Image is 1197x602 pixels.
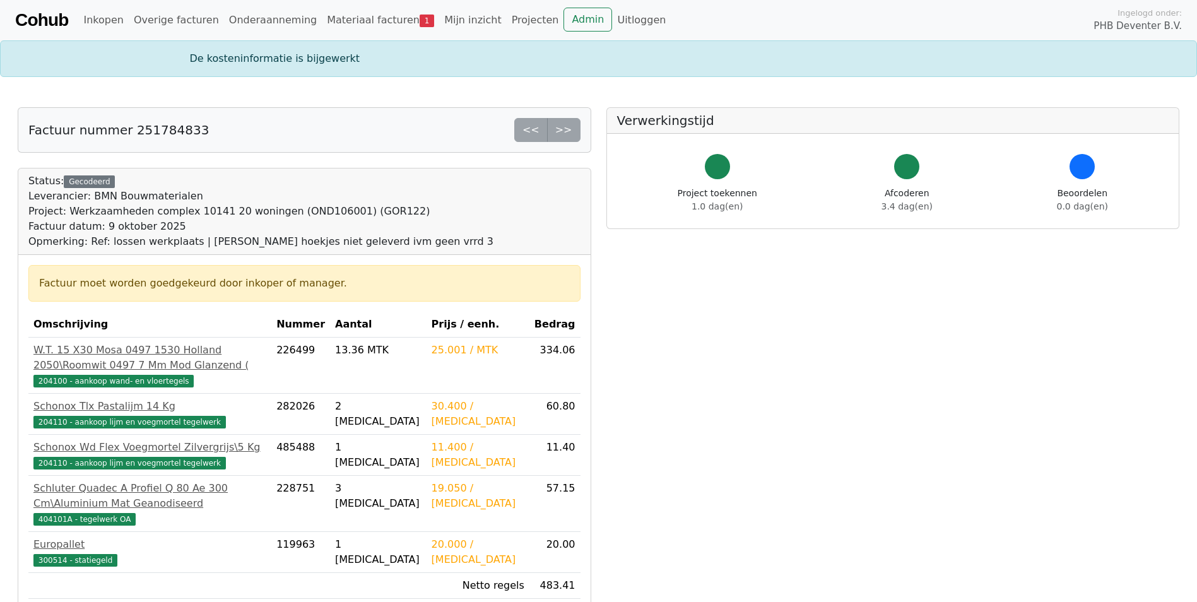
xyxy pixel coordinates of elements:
div: Status: [28,174,493,249]
div: Project: Werkzaamheden complex 10141 20 woningen (OND106001) (GOR122) [28,204,493,219]
div: 11.400 / [MEDICAL_DATA] [432,440,524,470]
div: 13.36 MTK [335,343,422,358]
div: 25.001 / MTK [432,343,524,358]
a: Overige facturen [129,8,224,33]
a: Europallet300514 - statiegeld [33,537,266,567]
div: De kosteninformatie is bijgewerkt [182,51,1015,66]
div: Schonox Tlx Pastalijm 14 Kg [33,399,266,414]
a: Inkopen [78,8,128,33]
a: Projecten [507,8,564,33]
div: Schonox Wd Flex Voegmortel Zilvergrijs\5 Kg [33,440,266,455]
div: Opmerking: Ref: lossen werkplaats | [PERSON_NAME] hoekjes niet geleverd ivm geen vrrd 3 [28,234,493,249]
span: 1 [420,15,434,27]
td: 20.00 [529,532,581,573]
th: Nummer [271,312,330,338]
span: 204100 - aankoop wand- en vloertegels [33,375,194,387]
div: Leverancier: BMN Bouwmaterialen [28,189,493,204]
span: 204110 - aankoop lijm en voegmortel tegelwerk [33,457,226,469]
td: 334.06 [529,338,581,394]
a: Admin [563,8,612,32]
span: 1.0 dag(en) [692,201,743,211]
div: Europallet [33,537,266,552]
td: 11.40 [529,435,581,476]
a: Uitloggen [612,8,671,33]
td: 228751 [271,476,330,532]
h5: Verwerkingstijd [617,113,1169,128]
a: Schluter Quadec A Profiel Q 80 Ae 300 Cm\Aluminium Mat Geanodiseerd404101A - tegelwerk OA [33,481,266,526]
a: Materiaal facturen1 [322,8,439,33]
th: Prijs / eenh. [427,312,529,338]
div: Gecodeerd [64,175,115,188]
div: Factuur datum: 9 oktober 2025 [28,219,493,234]
a: Cohub [15,5,68,35]
td: 282026 [271,394,330,435]
td: 483.41 [529,573,581,599]
div: Schluter Quadec A Profiel Q 80 Ae 300 Cm\Aluminium Mat Geanodiseerd [33,481,266,511]
span: 300514 - statiegeld [33,554,117,567]
div: 1 [MEDICAL_DATA] [335,440,422,470]
td: 226499 [271,338,330,394]
div: 20.000 / [MEDICAL_DATA] [432,537,524,567]
div: 1 [MEDICAL_DATA] [335,537,422,567]
td: 57.15 [529,476,581,532]
div: Project toekennen [678,187,757,213]
div: 19.050 / [MEDICAL_DATA] [432,481,524,511]
a: W.T. 15 X30 Mosa 0497 1530 Holland 2050\Roomwit 0497 7 Mm Mod Glanzend (204100 - aankoop wand- en... [33,343,266,388]
span: 3.4 dag(en) [882,201,933,211]
div: 30.400 / [MEDICAL_DATA] [432,399,524,429]
th: Bedrag [529,312,581,338]
h5: Factuur nummer 251784833 [28,122,209,138]
div: Beoordelen [1057,187,1108,213]
span: 404101A - tegelwerk OA [33,513,136,526]
td: 119963 [271,532,330,573]
a: Schonox Tlx Pastalijm 14 Kg204110 - aankoop lijm en voegmortel tegelwerk [33,399,266,429]
td: 60.80 [529,394,581,435]
span: Ingelogd onder: [1117,7,1182,19]
div: Afcoderen [882,187,933,213]
div: 3 [MEDICAL_DATA] [335,481,422,511]
td: Netto regels [427,573,529,599]
div: W.T. 15 X30 Mosa 0497 1530 Holland 2050\Roomwit 0497 7 Mm Mod Glanzend ( [33,343,266,373]
span: 0.0 dag(en) [1057,201,1108,211]
div: Factuur moet worden goedgekeurd door inkoper of manager. [39,276,570,291]
td: 485488 [271,435,330,476]
span: PHB Deventer B.V. [1094,19,1182,33]
a: Schonox Wd Flex Voegmortel Zilvergrijs\5 Kg204110 - aankoop lijm en voegmortel tegelwerk [33,440,266,470]
a: Mijn inzicht [439,8,507,33]
span: 204110 - aankoop lijm en voegmortel tegelwerk [33,416,226,428]
div: 2 [MEDICAL_DATA] [335,399,422,429]
th: Aantal [330,312,427,338]
a: Onderaanneming [224,8,322,33]
th: Omschrijving [28,312,271,338]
